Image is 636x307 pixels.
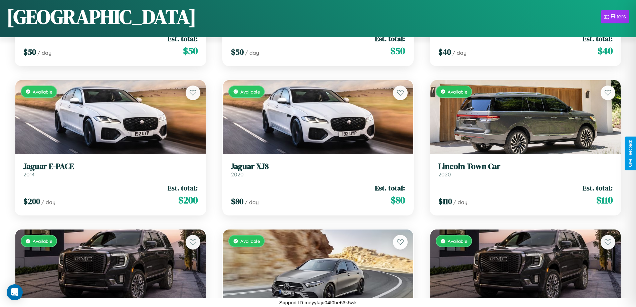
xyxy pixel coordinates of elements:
span: Est. total: [375,183,405,193]
div: Open Intercom Messenger [7,284,23,300]
span: $ 80 [231,196,243,207]
span: Est. total: [583,183,613,193]
span: $ 200 [23,196,40,207]
span: 2014 [23,171,35,178]
span: / day [452,49,466,56]
h3: Jaguar XJ8 [231,162,405,171]
p: Support ID: meyytaju04f0be63k5wk [279,298,357,307]
span: / day [41,199,55,205]
a: Jaguar E-PACE2014 [23,162,198,178]
span: Est. total: [168,34,198,43]
span: $ 200 [178,193,198,207]
span: / day [37,49,51,56]
span: / day [245,199,259,205]
span: $ 40 [438,46,451,57]
span: Available [240,89,260,95]
span: / day [245,49,259,56]
span: 2020 [438,171,451,178]
span: Available [448,89,467,95]
span: / day [453,199,467,205]
span: $ 50 [23,46,36,57]
span: $ 50 [183,44,198,57]
button: Filters [601,10,629,23]
span: Est. total: [375,34,405,43]
span: Available [33,89,52,95]
span: $ 50 [231,46,244,57]
span: Available [448,238,467,244]
span: $ 110 [596,193,613,207]
div: Filters [611,13,626,20]
span: Est. total: [583,34,613,43]
span: $ 110 [438,196,452,207]
span: $ 50 [390,44,405,57]
a: Jaguar XJ82020 [231,162,405,178]
div: Give Feedback [628,140,633,167]
span: Est. total: [168,183,198,193]
span: Available [240,238,260,244]
span: Available [33,238,52,244]
h3: Jaguar E-PACE [23,162,198,171]
span: 2020 [231,171,244,178]
span: $ 80 [391,193,405,207]
a: Lincoln Town Car2020 [438,162,613,178]
h3: Lincoln Town Car [438,162,613,171]
h1: [GEOGRAPHIC_DATA] [7,3,196,30]
span: $ 40 [598,44,613,57]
